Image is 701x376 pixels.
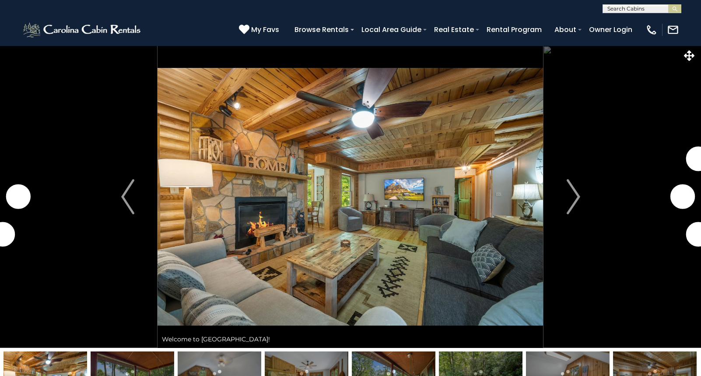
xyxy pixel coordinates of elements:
[98,46,158,348] button: Previous
[645,24,658,36] img: phone-regular-white.png
[567,179,580,214] img: arrow
[543,46,603,348] button: Next
[550,22,581,37] a: About
[667,24,679,36] img: mail-regular-white.png
[22,21,143,39] img: White-1-2.png
[430,22,478,37] a: Real Estate
[239,24,281,35] a: My Favs
[158,330,543,348] div: Welcome to [GEOGRAPHIC_DATA]!
[121,179,134,214] img: arrow
[585,22,637,37] a: Owner Login
[290,22,353,37] a: Browse Rentals
[251,24,279,35] span: My Favs
[482,22,546,37] a: Rental Program
[357,22,426,37] a: Local Area Guide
